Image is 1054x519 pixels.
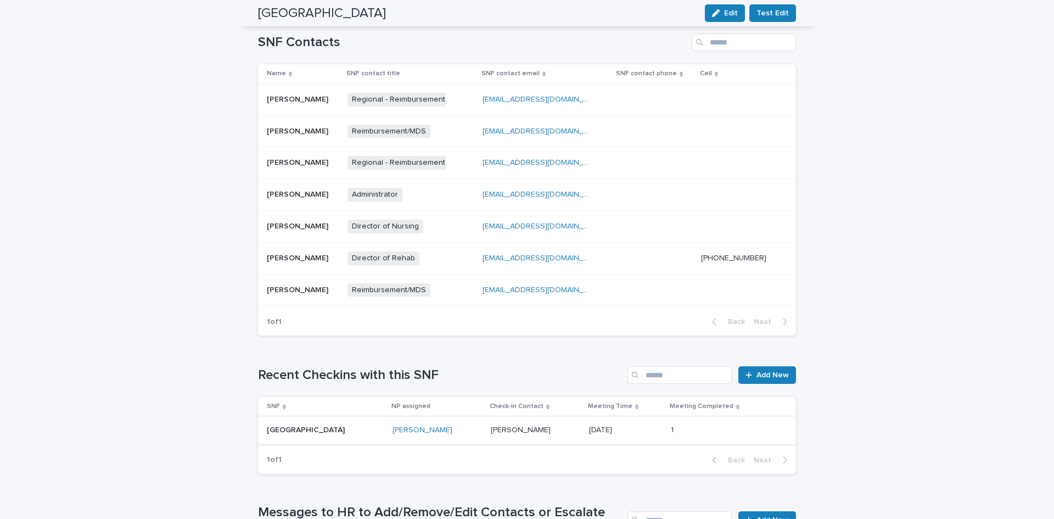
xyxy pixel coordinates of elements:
span: Regional - Reimbursement [347,93,450,107]
p: [PERSON_NAME] [267,220,330,231]
p: 1 of 1 [258,447,290,473]
a: [EMAIL_ADDRESS][DOMAIN_NAME] [483,96,607,103]
span: Back [721,318,745,326]
span: Reimbursement/MDS [347,283,430,297]
p: NP assigned [391,400,430,412]
a: [EMAIL_ADDRESS][DOMAIN_NAME] [483,286,607,294]
a: Add New [738,366,796,384]
h1: Recent Checkins with this SNF [258,367,623,383]
p: [PERSON_NAME] [267,188,330,199]
a: [EMAIL_ADDRESS][DOMAIN_NAME] [483,127,607,135]
button: Edit [705,4,745,22]
button: Next [749,317,796,327]
p: Cell [700,68,712,80]
a: [PHONE_NUMBER] [701,254,766,262]
span: Back [721,456,745,464]
span: Director of Nursing [347,220,423,233]
p: [PERSON_NAME] [267,156,330,168]
tr: [PERSON_NAME][PERSON_NAME] Reimbursement/MDS[EMAIL_ADDRESS][DOMAIN_NAME] [258,274,796,306]
tr: [PERSON_NAME][PERSON_NAME] Regional - Reimbursement[EMAIL_ADDRESS][DOMAIN_NAME] [258,147,796,179]
tr: [PERSON_NAME][PERSON_NAME] Director of Rehab[EMAIL_ADDRESS][DOMAIN_NAME] [PHONE_NUMBER] [258,242,796,274]
p: 1 of 1 [258,309,290,336]
span: Director of Rehab [347,252,419,265]
a: [EMAIL_ADDRESS][DOMAIN_NAME] [483,222,607,230]
tr: [PERSON_NAME][PERSON_NAME] Reimbursement/MDS[EMAIL_ADDRESS][DOMAIN_NAME] [258,115,796,147]
p: 1 [671,423,676,435]
input: Search [692,34,796,51]
span: Add New [756,371,789,379]
span: Regional - Reimbursement [347,156,450,170]
span: Next [754,318,778,326]
p: Name [267,68,286,80]
a: [EMAIL_ADDRESS][DOMAIN_NAME] [483,159,607,166]
p: [PERSON_NAME] [267,252,330,263]
a: [EMAIL_ADDRESS][DOMAIN_NAME] [483,191,607,198]
span: Administrator [347,188,402,202]
button: Back [703,317,749,327]
p: [PERSON_NAME] [267,125,330,136]
p: [PERSON_NAME] [491,423,553,435]
span: Edit [724,9,738,17]
span: Test Edit [756,8,789,19]
a: [PERSON_NAME] [393,426,452,435]
p: SNF [267,400,280,412]
p: [PERSON_NAME] [267,283,330,295]
span: Next [754,456,778,464]
p: SNF contact email [481,68,540,80]
p: [PERSON_NAME] [267,93,330,104]
p: [DATE] [589,423,614,435]
p: Meeting Completed [670,400,733,412]
a: [EMAIL_ADDRESS][DOMAIN_NAME] [483,254,607,262]
span: Reimbursement/MDS [347,125,430,138]
tr: [PERSON_NAME][PERSON_NAME] Director of Nursing[EMAIL_ADDRESS][DOMAIN_NAME] [258,210,796,242]
button: Next [749,455,796,465]
input: Search [627,366,732,384]
button: Test Edit [749,4,796,22]
tr: [PERSON_NAME][PERSON_NAME] Administrator[EMAIL_ADDRESS][DOMAIN_NAME] [258,179,796,211]
p: SNF contact phone [616,68,677,80]
tr: [PERSON_NAME][PERSON_NAME] Regional - Reimbursement[EMAIL_ADDRESS][DOMAIN_NAME] [258,83,796,115]
p: SNF contact title [346,68,400,80]
p: Meeting Time [588,400,632,412]
tr: [GEOGRAPHIC_DATA][PERSON_NAME] [PERSON_NAME][PERSON_NAME] [DATE][DATE] 11 [258,416,796,444]
p: [GEOGRAPHIC_DATA] [267,426,377,435]
h1: SNF Contacts [258,35,687,51]
p: Check-in Contact [490,400,543,412]
h2: [GEOGRAPHIC_DATA] [258,5,386,21]
button: Back [703,455,749,465]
